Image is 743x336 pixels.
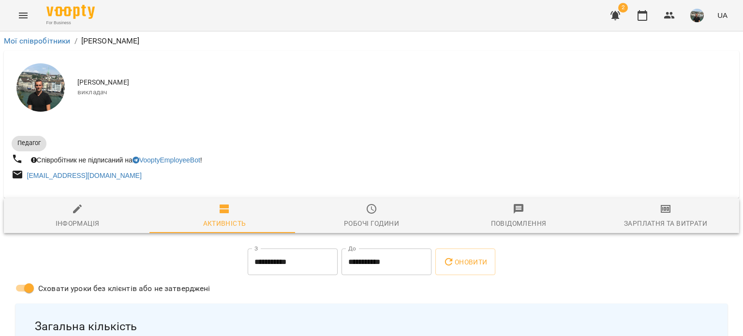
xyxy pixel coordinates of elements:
[81,35,140,47] p: [PERSON_NAME]
[4,35,739,47] nav: breadcrumb
[35,319,708,334] span: Загальна кількість
[618,3,628,13] span: 2
[12,4,35,27] button: Menu
[133,156,200,164] a: VooptyEmployeeBot
[29,153,204,167] div: Співробітник не підписаний на !
[4,36,71,45] a: Мої співробітники
[56,218,100,229] div: Інформація
[74,35,77,47] li: /
[38,283,210,294] span: Сховати уроки без клієнтів або не затверджені
[77,78,731,88] span: [PERSON_NAME]
[12,139,46,147] span: Педагог
[77,88,731,97] span: викладач
[690,9,704,22] img: 7b440ff8524f0c30b8732fa3236a74b2.jpg
[16,63,65,112] img: Юрій
[27,172,142,179] a: [EMAIL_ADDRESS][DOMAIN_NAME]
[713,6,731,24] button: UA
[344,218,399,229] div: Робочі години
[624,218,707,229] div: Зарплатня та Витрати
[203,218,246,229] div: Активність
[717,10,728,20] span: UA
[443,256,487,268] span: Оновити
[46,5,95,19] img: Voopty Logo
[491,218,547,229] div: Повідомлення
[435,248,495,276] button: Оновити
[46,20,95,26] span: For Business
